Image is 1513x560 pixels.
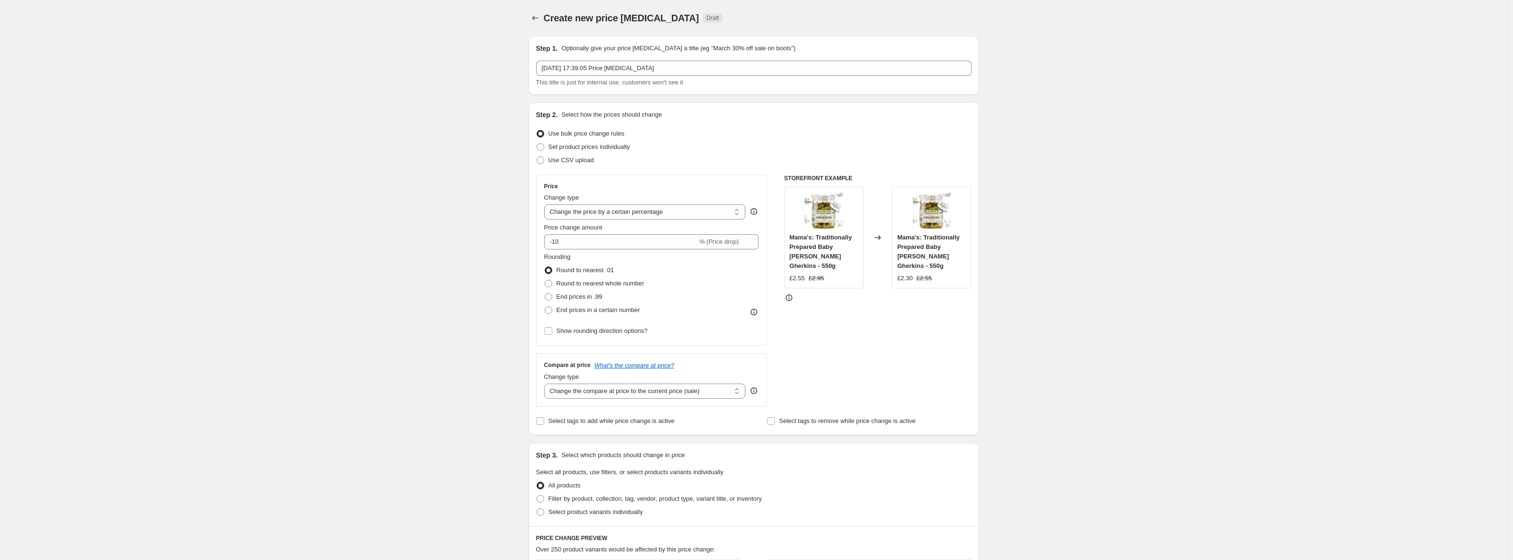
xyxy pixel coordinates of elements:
[529,11,542,25] button: Price change jobs
[779,417,916,424] span: Select tags to remove while price change is active
[749,207,759,216] div: help
[536,450,558,460] h2: Step 3.
[536,79,683,86] span: This title is just for internal use, customers won't see it
[548,417,675,424] span: Select tags to add while price change is active
[561,450,685,460] p: Select which products should change in price
[536,546,715,553] span: Over 250 product variants would be affected by this price change:
[544,183,558,190] h3: Price
[557,293,603,300] span: End prices in .99
[544,224,603,231] span: Price change amount
[749,386,759,395] div: help
[548,495,762,502] span: Filter by product, collection, tag, vendor, product type, variant title, or inventory
[805,192,843,230] img: mamas-traditionally-prepared-baby-dill-gherkins-550g-wholefood-earth-5310146002581-412672_80x.jpg
[548,143,630,150] span: Set product prices individually
[789,234,852,269] span: Mama's: Traditionally Prepared Baby [PERSON_NAME] Gherkins - 550g
[544,194,579,201] span: Change type
[544,13,699,23] span: Create new price [MEDICAL_DATA]
[784,174,972,182] h6: STOREFRONT EXAMPLE
[557,306,640,313] span: End prices in a certain number
[897,234,960,269] span: Mama's: Traditionally Prepared Baby [PERSON_NAME] Gherkins - 550g
[897,274,913,283] div: £2.30
[544,361,591,369] h3: Compare at price
[548,482,581,489] span: All products
[699,238,739,245] span: % (Price drop)
[913,192,951,230] img: mamas-traditionally-prepared-baby-dill-gherkins-550g-wholefood-earth-5310146002581-412672_80x.jpg
[789,274,805,283] div: £2.55
[536,110,558,119] h2: Step 2.
[706,14,719,22] span: Draft
[536,44,558,53] h2: Step 1.
[557,280,644,287] span: Round to nearest whole number
[536,61,972,76] input: 30% off holiday sale
[594,362,675,369] button: What's the compare at price?
[808,274,824,283] strike: £2.95
[557,327,648,334] span: Show rounding direction options?
[557,266,614,274] span: Round to nearest .01
[548,156,594,164] span: Use CSV upload
[536,468,724,476] span: Select all products, use filters, or select products variants individually
[561,44,795,53] p: Optionally give your price [MEDICAL_DATA] a title (eg "March 30% off sale on boots")
[548,508,643,515] span: Select product variants individually
[536,534,972,542] h6: PRICE CHANGE PREVIEW
[917,274,932,283] strike: £2.55
[548,130,624,137] span: Use bulk price change rules
[544,373,579,380] span: Change type
[544,253,571,260] span: Rounding
[544,234,697,249] input: -15
[561,110,662,119] p: Select how the prices should change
